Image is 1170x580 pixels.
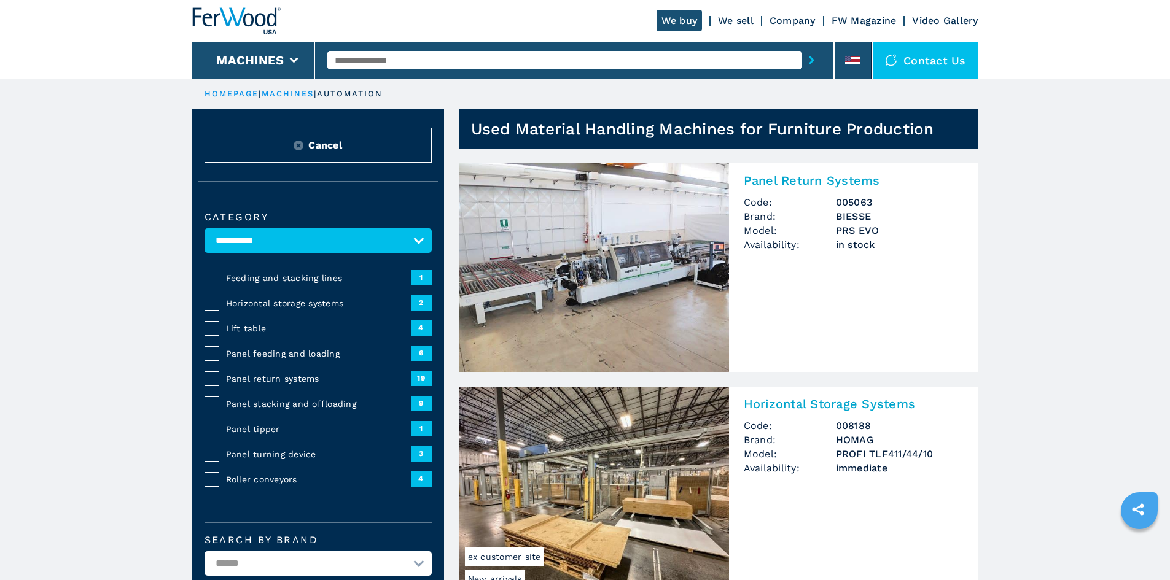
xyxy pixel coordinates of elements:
h3: 008188 [836,419,964,433]
h2: Horizontal Storage Systems [744,396,964,411]
span: Feeding and stacking lines [226,272,411,284]
h3: BIESSE [836,209,964,223]
a: sharethis [1123,494,1153,525]
span: 1 [411,270,432,285]
span: Panel return systems [226,373,411,385]
span: Availability: [744,461,836,475]
img: Reset [294,141,303,150]
span: Panel feeding and loading [226,347,411,360]
div: Contact us [873,42,978,79]
span: 1 [411,421,432,436]
a: Panel Return Systems BIESSE PRS EVOPanel Return SystemsCode:005063Brand:BIESSEModel:PRS EVOAvaila... [459,163,978,372]
span: Code: [744,419,836,433]
p: automation [317,88,383,99]
span: 6 [411,346,432,360]
h3: 005063 [836,195,964,209]
h3: PRS EVO [836,223,964,238]
span: Panel turning device [226,448,411,460]
span: Cancel [308,138,342,152]
span: Horizontal storage systems [226,297,411,309]
button: submit-button [802,46,821,74]
span: Panel tipper [226,423,411,435]
img: Ferwood [192,7,281,34]
button: ResetCancel [205,128,432,163]
a: We buy [657,10,703,31]
span: | [259,89,261,98]
a: We sell [718,15,754,26]
span: in stock [836,238,964,252]
span: immediate [836,461,964,475]
span: 4 [411,471,432,486]
iframe: Chat [1118,525,1161,571]
span: 3 [411,446,432,461]
span: 2 [411,295,432,310]
label: Search by brand [205,535,432,545]
span: 9 [411,396,432,411]
a: Video Gallery [912,15,978,26]
span: Lift table [226,322,411,334]
span: Code: [744,195,836,209]
span: Roller conveyors [226,473,411,485]
span: Panel stacking and offloading [226,398,411,410]
h2: Panel Return Systems [744,173,964,188]
button: Machines [216,53,284,68]
a: Company [770,15,816,26]
img: Contact us [885,54,897,66]
a: HOMEPAGE [205,89,259,98]
h3: PROFI TLF411/44/10 [836,447,964,461]
span: ex customer site [465,547,544,566]
a: machines [262,89,314,98]
span: 19 [411,371,432,385]
h1: Used Material Handling Machines for Furniture Production [471,119,934,139]
label: Category [205,212,432,222]
span: | [314,89,316,98]
h3: HOMAG [836,433,964,447]
a: FW Magazine [832,15,897,26]
span: Model: [744,223,836,238]
span: Model: [744,447,836,461]
span: Brand: [744,433,836,447]
span: 4 [411,320,432,335]
span: Availability: [744,238,836,252]
span: Brand: [744,209,836,223]
img: Panel Return Systems BIESSE PRS EVO [459,163,729,372]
